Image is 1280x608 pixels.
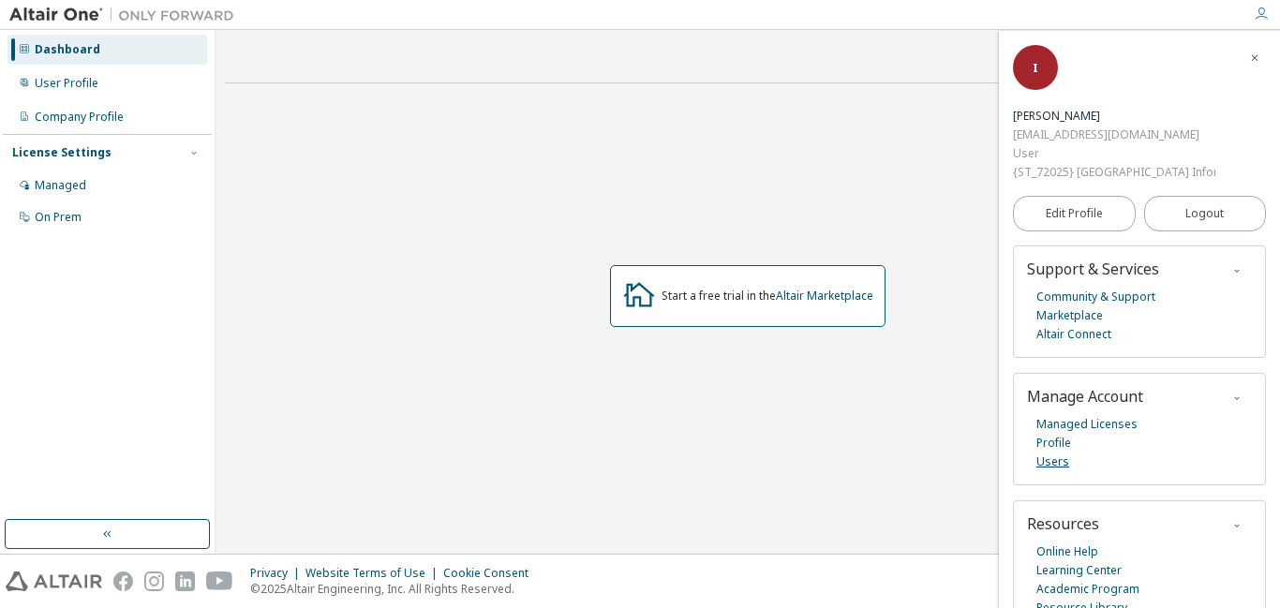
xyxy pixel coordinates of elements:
div: Privacy [250,566,305,581]
a: Altair Marketplace [776,288,873,304]
span: Edit Profile [1046,206,1103,221]
button: Logout [1144,196,1267,231]
div: License Settings [12,145,112,160]
div: Website Terms of Use [305,566,443,581]
img: youtube.svg [206,571,233,591]
img: linkedin.svg [175,571,195,591]
a: Edit Profile [1013,196,1136,231]
a: Altair Connect [1036,325,1111,344]
div: [EMAIL_ADDRESS][DOMAIN_NAME] [1013,126,1215,144]
span: Support & Services [1027,259,1159,279]
a: Managed Licenses [1036,415,1138,434]
div: Iqbal Zayyan [1013,107,1215,126]
div: Cookie Consent [443,566,540,581]
img: altair_logo.svg [6,571,102,591]
div: User [1013,144,1215,163]
a: Online Help [1036,542,1098,561]
span: Resources [1027,513,1099,534]
div: User Profile [35,76,98,91]
a: Learning Center [1036,561,1122,580]
a: Academic Program [1036,580,1139,599]
div: {ST_72025} [GEOGRAPHIC_DATA] Informatika [1013,163,1215,182]
img: instagram.svg [144,571,164,591]
p: © 2025 Altair Engineering, Inc. All Rights Reserved. [250,581,540,597]
span: Logout [1185,204,1224,223]
div: Company Profile [35,110,124,125]
span: Manage Account [1027,386,1143,407]
div: Dashboard [35,42,100,57]
div: Start a free trial in the [662,289,873,304]
span: I [1033,60,1038,76]
a: Profile [1036,434,1071,452]
a: Community & Support [1036,288,1155,306]
img: Altair One [9,6,244,24]
div: Managed [35,178,86,193]
img: facebook.svg [113,571,133,591]
a: Users [1036,452,1069,471]
div: On Prem [35,210,82,225]
a: Marketplace [1036,306,1103,325]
